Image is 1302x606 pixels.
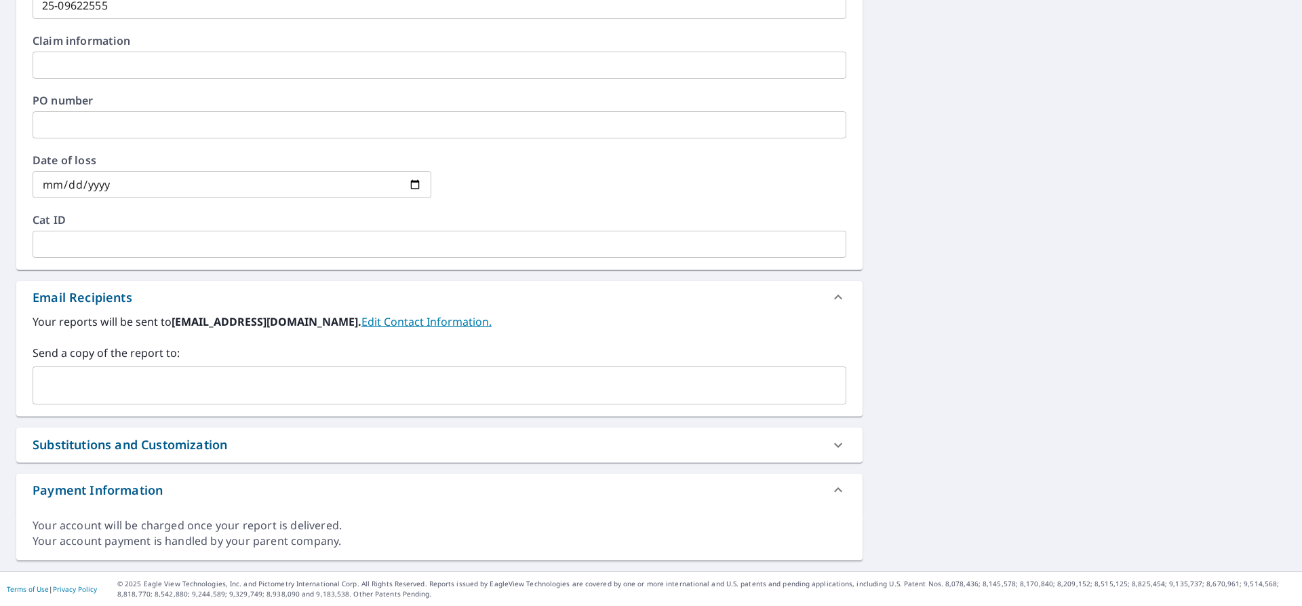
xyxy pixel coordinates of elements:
label: Date of loss [33,155,431,166]
label: Your reports will be sent to [33,314,846,330]
p: | [7,585,97,593]
label: Cat ID [33,214,846,225]
label: Claim information [33,35,846,46]
p: © 2025 Eagle View Technologies, Inc. and Pictometry International Corp. All Rights Reserved. Repo... [117,579,1295,599]
div: Payment Information [33,481,163,499]
b: [EMAIL_ADDRESS][DOMAIN_NAME]. [172,314,361,329]
div: Email Recipients [33,288,132,307]
div: Your account will be charged once your report is delivered. [33,518,846,533]
div: Email Recipients [16,281,863,314]
label: PO number [33,95,846,106]
a: EditContactInfo [361,314,492,329]
div: Your account payment is handled by your parent company. [33,533,846,549]
div: Substitutions and Customization [33,436,227,454]
a: Privacy Policy [53,584,97,594]
div: Substitutions and Customization [16,428,863,462]
a: Terms of Use [7,584,49,594]
label: Send a copy of the report to: [33,345,846,361]
div: Payment Information [16,474,863,506]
